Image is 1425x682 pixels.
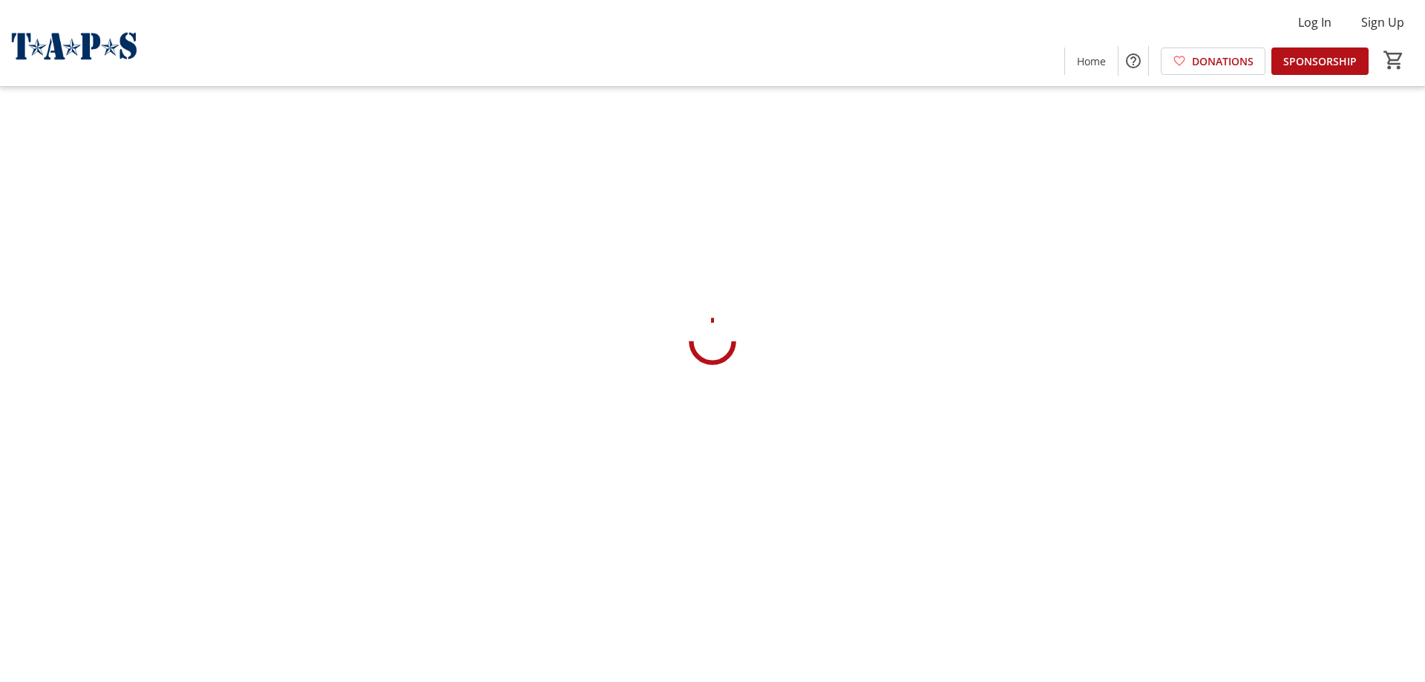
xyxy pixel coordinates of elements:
[1298,13,1331,31] span: Log In
[1065,47,1118,75] a: Home
[1118,46,1148,76] button: Help
[1161,47,1265,75] a: DONATIONS
[1349,10,1416,34] button: Sign Up
[1361,13,1404,31] span: Sign Up
[1283,53,1357,69] span: SPONSORSHIP
[1192,53,1254,69] span: DONATIONS
[1271,47,1369,75] a: SPONSORSHIP
[1286,10,1343,34] button: Log In
[1077,53,1106,69] span: Home
[1380,47,1407,73] button: Cart
[9,6,141,80] img: Tragedy Assistance Program for Survivors's Logo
